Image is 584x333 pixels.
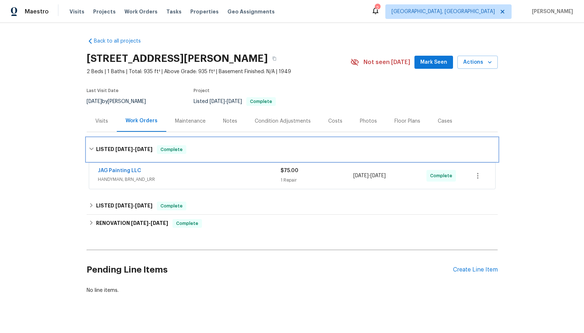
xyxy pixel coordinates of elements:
h2: Pending Line Items [87,253,453,287]
button: Copy Address [268,52,281,65]
span: Maestro [25,8,49,15]
span: Complete [173,220,201,227]
span: Listed [194,99,276,104]
div: Create Line Item [453,266,498,273]
span: - [115,147,152,152]
span: Visits [69,8,84,15]
span: - [131,221,168,226]
span: Geo Assignments [227,8,275,15]
span: Properties [190,8,219,15]
span: [DATE] [131,221,148,226]
span: - [353,172,386,179]
div: LISTED [DATE]-[DATE]Complete [87,197,498,215]
div: Condition Adjustments [255,118,311,125]
div: Notes [223,118,237,125]
h6: LISTED [96,145,152,154]
a: Back to all projects [87,37,156,45]
span: - [210,99,242,104]
a: JAG Painting LLC [98,168,141,173]
span: Mark Seen [420,58,447,67]
div: 2 [375,4,380,12]
div: Work Orders [126,117,158,124]
span: Projects [93,8,116,15]
div: Maintenance [175,118,206,125]
div: Visits [95,118,108,125]
span: [DATE] [135,203,152,208]
span: Work Orders [124,8,158,15]
span: Complete [158,146,186,153]
span: [DATE] [135,147,152,152]
div: Photos [360,118,377,125]
span: HANDYMAN, BRN_AND_LRR [98,176,281,183]
span: [GEOGRAPHIC_DATA], [GEOGRAPHIC_DATA] [392,8,495,15]
div: by [PERSON_NAME] [87,97,155,106]
span: Actions [463,58,492,67]
button: Mark Seen [414,56,453,69]
span: [DATE] [353,173,369,178]
span: Complete [247,99,275,104]
span: Not seen [DATE] [363,59,410,66]
span: 2 Beds | 1 Baths | Total: 935 ft² | Above Grade: 935 ft² | Basement Finished: N/A | 1949 [87,68,350,75]
span: [DATE] [370,173,386,178]
span: Complete [158,202,186,210]
span: [PERSON_NAME] [529,8,573,15]
div: Cases [438,118,452,125]
div: LISTED [DATE]-[DATE]Complete [87,138,498,161]
span: [DATE] [227,99,242,104]
span: Complete [430,172,455,179]
div: 1 Repair [281,177,354,184]
h6: LISTED [96,202,152,210]
span: [DATE] [210,99,225,104]
span: [DATE] [87,99,102,104]
span: [DATE] [151,221,168,226]
span: Project [194,88,210,93]
span: - [115,203,152,208]
span: [DATE] [115,147,133,152]
button: Actions [457,56,498,69]
div: No line items. [87,287,498,294]
span: [DATE] [115,203,133,208]
div: Costs [328,118,342,125]
span: Tasks [166,9,182,14]
h6: RENOVATION [96,219,168,228]
h2: [STREET_ADDRESS][PERSON_NAME] [87,55,268,62]
span: Last Visit Date [87,88,119,93]
div: RENOVATION [DATE]-[DATE]Complete [87,215,498,232]
span: $75.00 [281,168,298,173]
div: Floor Plans [394,118,420,125]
